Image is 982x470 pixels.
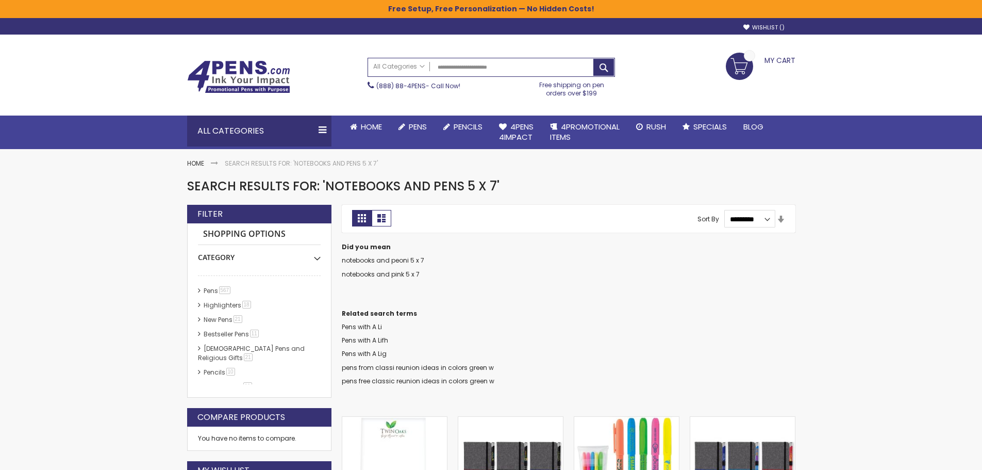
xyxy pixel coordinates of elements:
[361,121,382,132] span: Home
[342,270,420,279] a: notebooks and pink 5 x 7
[342,310,795,318] dt: Related search terms
[187,60,290,93] img: 4Pens Custom Pens and Promotional Products
[201,301,255,310] a: Highlighters18
[187,116,331,147] div: All Categories
[435,116,491,138] a: Pencils
[234,315,242,323] span: 21
[342,377,494,385] a: pens free classic reunion ideas in colors green w
[376,82,460,90] span: - Call Now!
[342,363,494,372] a: pens from classi reunion ideas in colors green w
[897,442,982,470] iframe: Google Customer Reviews
[342,243,795,251] dt: Did you mean
[491,116,542,149] a: 4Pens4impact
[458,416,563,425] a: Twain Notebook & Tres-Chic Pen Gift Set - ColorJet Imprint
[250,330,259,337] span: 11
[201,368,239,377] a: Pencils10
[219,286,231,294] span: 567
[187,177,500,195] span: Search results for: 'notebooks and pens 5 x 7'
[735,116,772,138] a: Blog
[342,416,447,425] a: Souvenir® 5" x 7" Scratch Pad, 50 Sheet - Full-Color Imprint
[454,121,482,132] span: Pencils
[542,116,628,149] a: 4PROMOTIONALITEMS
[628,116,674,138] a: Rush
[342,336,388,345] a: Pens with A Lifh
[244,353,253,361] span: 21
[528,77,615,98] div: Free shipping on pen orders over $199
[342,322,382,331] a: Pens with A Li
[674,116,735,138] a: Specials
[342,349,387,358] a: Pens with A Lig
[743,121,763,132] span: Blog
[693,121,727,132] span: Specials
[198,223,321,246] strong: Shopping Options
[187,427,331,451] div: You have no items to compare.
[201,286,235,295] a: Pens567
[390,116,435,138] a: Pens
[225,159,378,168] strong: Search results for: 'notebooks and pens 5 x 7'
[226,368,235,376] span: 10
[646,121,666,132] span: Rush
[697,215,719,223] label: Sort By
[198,344,305,362] a: [DEMOGRAPHIC_DATA] Pens and Religious Gifts21
[197,208,223,220] strong: Filter
[352,210,372,226] strong: Grid
[368,58,430,75] a: All Categories
[342,116,390,138] a: Home
[198,245,321,263] div: Category
[242,301,251,309] span: 18
[243,382,252,390] span: 11
[201,330,262,338] a: Bestseller Pens11
[690,416,795,425] a: Twain Brights Notebook & Tres-Chic Pen Gift Set - ColorJet Imprint
[574,416,679,425] a: 5-Pack BIC® Brite Liner Grip™ Highlighter Marker
[550,121,620,142] span: 4PROMOTIONAL ITEMS
[187,159,204,168] a: Home
[197,412,285,423] strong: Compare Products
[342,256,424,265] a: notebooks and peoni 5 x 7
[373,62,425,71] span: All Categories
[743,24,785,31] a: Wishlist
[201,315,246,324] a: New Pens21
[376,82,426,90] a: (888) 88-4PENS
[499,121,534,142] span: 4Pens 4impact
[409,121,427,132] span: Pens
[201,382,256,391] a: hp-featured11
